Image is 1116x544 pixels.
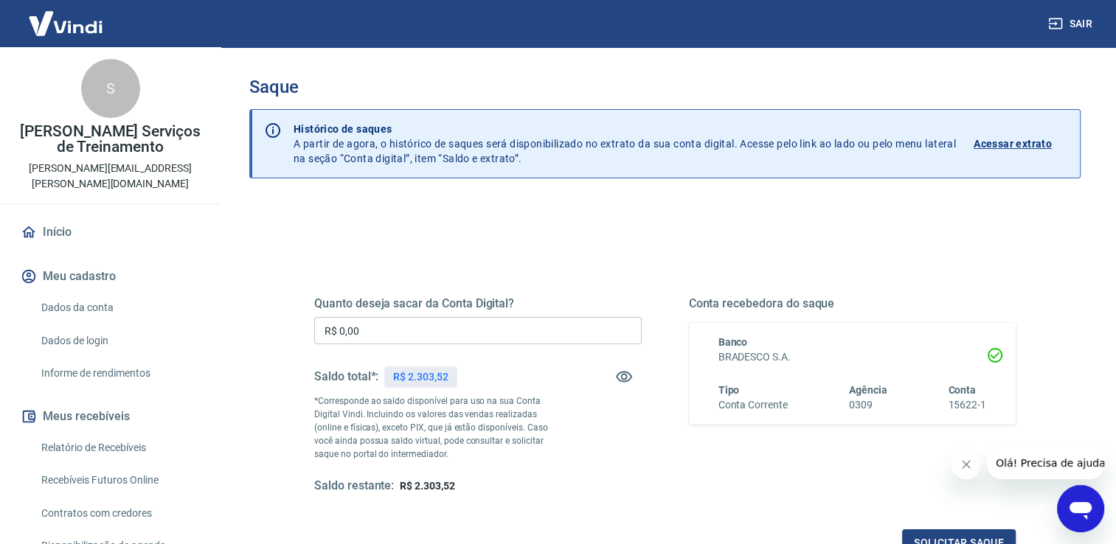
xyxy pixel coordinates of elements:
[948,397,986,413] h6: 15622-1
[314,296,642,311] h5: Quanto deseja sacar da Conta Digital?
[18,216,203,248] a: Início
[849,397,887,413] h6: 0309
[294,122,956,166] p: A partir de agora, o histórico de saques será disponibilizado no extrato da sua conta digital. Ac...
[9,10,124,22] span: Olá! Precisa de ajuda?
[18,260,203,293] button: Meu cadastro
[1045,10,1098,38] button: Sair
[35,498,203,529] a: Contratos com credores
[393,369,448,385] p: R$ 2.303,52
[35,326,203,356] a: Dados de login
[314,394,560,461] p: *Corresponde ao saldo disponível para uso na sua Conta Digital Vindi. Incluindo os valores das ve...
[400,480,454,492] span: R$ 2.303,52
[718,384,740,396] span: Tipo
[294,122,956,136] p: Histórico de saques
[718,336,748,348] span: Banco
[952,450,981,479] iframe: Fechar mensagem
[12,161,209,192] p: [PERSON_NAME][EMAIL_ADDRESS][PERSON_NAME][DOMAIN_NAME]
[718,349,987,365] h6: BRADESCO S.A.
[249,77,1081,97] h3: Saque
[18,1,114,46] img: Vindi
[974,136,1052,151] p: Acessar extrato
[35,433,203,463] a: Relatório de Recebíveis
[35,465,203,495] a: Recebíveis Futuros Online
[974,122,1068,166] a: Acessar extrato
[18,400,203,433] button: Meus recebíveis
[81,59,140,118] div: S
[35,358,203,388] a: Informe de rendimentos
[849,384,887,396] span: Agência
[948,384,976,396] span: Conta
[314,478,394,494] h5: Saldo restante:
[987,447,1104,479] iframe: Mensagem da empresa
[718,397,788,413] h6: Conta Corrente
[689,296,1016,311] h5: Conta recebedora do saque
[35,293,203,323] a: Dados da conta
[1057,485,1104,532] iframe: Botão para abrir a janela de mensagens
[12,124,209,155] p: [PERSON_NAME] Serviços de Treinamento
[314,369,378,384] h5: Saldo total*:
